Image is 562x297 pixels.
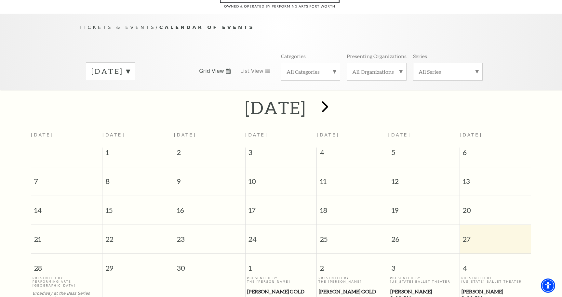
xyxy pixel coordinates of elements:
[174,254,245,276] span: 30
[102,132,125,137] span: [DATE]
[462,288,529,296] span: [PERSON_NAME]
[388,196,460,218] span: 19
[102,196,174,218] span: 15
[199,68,224,75] span: Grid View
[174,225,245,247] span: 23
[246,167,317,190] span: 10
[318,276,386,284] p: Presented By The [PERSON_NAME]
[460,196,531,218] span: 20
[388,254,460,276] span: 3
[461,276,529,284] p: Presented By [US_STATE] Ballet Theater
[102,148,174,161] span: 1
[246,196,317,218] span: 17
[31,196,102,218] span: 14
[102,254,174,276] span: 29
[31,167,102,190] span: 7
[246,225,317,247] span: 24
[388,132,411,137] span: [DATE]
[460,148,531,161] span: 6
[247,276,315,284] p: Presented By The [PERSON_NAME]
[79,24,156,30] span: Tickets & Events
[317,132,340,137] span: [DATE]
[281,53,306,59] p: Categories
[347,53,407,59] p: Presenting Organizations
[240,68,263,75] span: List View
[246,148,317,161] span: 3
[102,167,174,190] span: 8
[317,196,388,218] span: 18
[246,254,317,276] span: 1
[317,148,388,161] span: 4
[460,225,531,247] span: 27
[317,254,388,276] span: 2
[413,53,427,59] p: Series
[460,132,482,137] span: [DATE]
[79,23,483,32] p: /
[419,68,477,75] label: All Series
[174,167,245,190] span: 9
[102,225,174,247] span: 22
[317,167,388,190] span: 11
[388,148,460,161] span: 5
[245,132,268,137] span: [DATE]
[388,225,460,247] span: 26
[390,276,458,284] p: Presented By [US_STATE] Ballet Theater
[352,68,401,75] label: All Organizations
[245,97,306,118] h2: [DATE]
[33,276,101,287] p: Presented By Performing Arts [GEOGRAPHIC_DATA]
[287,68,335,75] label: All Categories
[31,254,102,276] span: 28
[174,148,245,161] span: 2
[31,225,102,247] span: 21
[317,225,388,247] span: 25
[460,167,531,190] span: 13
[460,254,531,276] span: 4
[313,96,336,119] button: next
[541,278,555,293] div: Accessibility Menu
[174,196,245,218] span: 16
[31,128,102,148] th: [DATE]
[91,66,130,76] label: [DATE]
[159,24,255,30] span: Calendar of Events
[174,132,196,137] span: [DATE]
[388,167,460,190] span: 12
[390,288,458,296] span: [PERSON_NAME]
